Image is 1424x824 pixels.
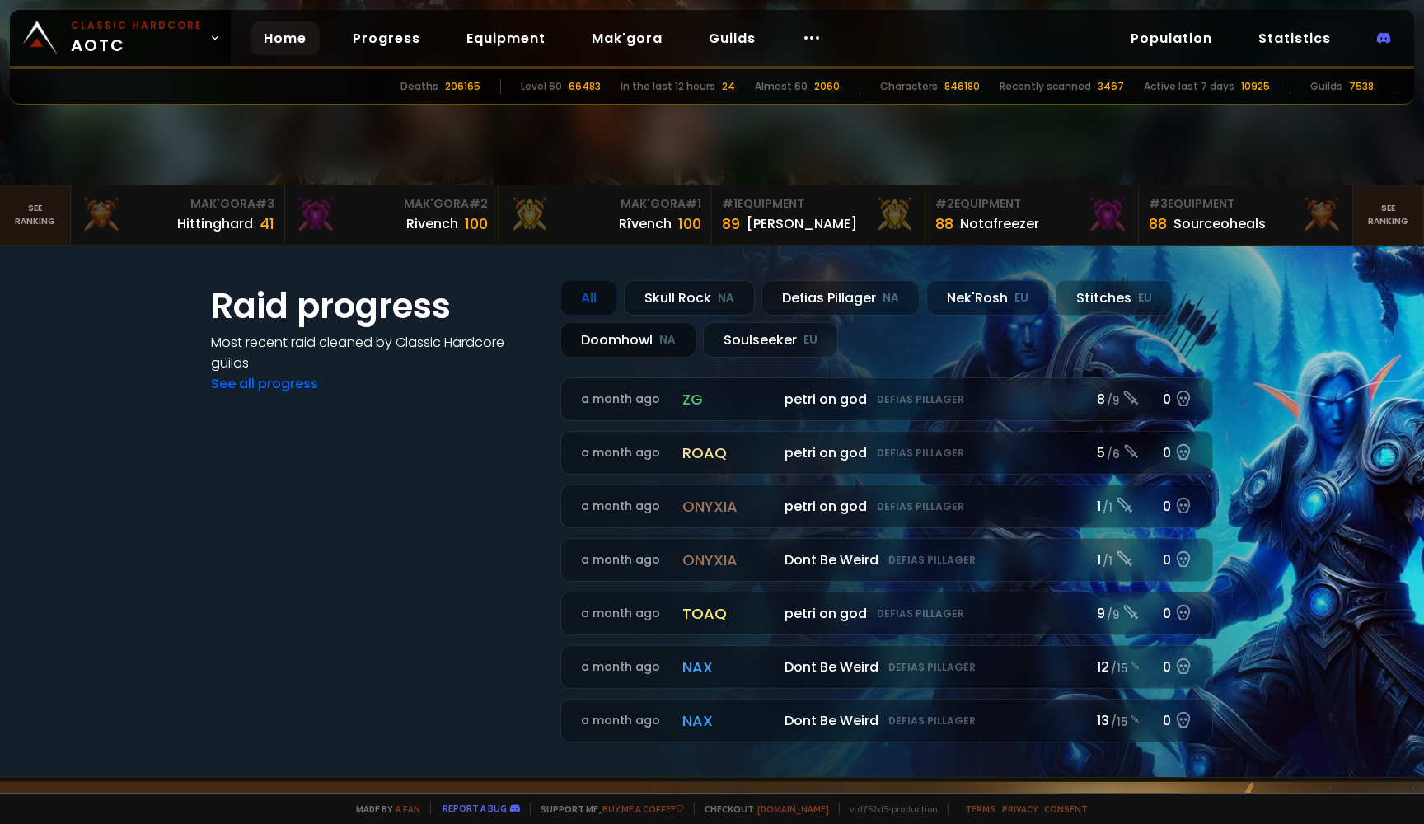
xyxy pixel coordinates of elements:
[1044,803,1088,815] a: Consent
[521,79,562,94] div: Level 60
[560,322,696,358] div: Doomhowl
[602,803,684,815] a: Buy me a coffee
[465,213,488,235] div: 100
[722,195,738,212] span: # 1
[340,21,433,55] a: Progress
[560,431,1213,475] a: a month agoroaqpetri on godDefias Pillager5 /60
[935,195,954,212] span: # 2
[1014,290,1028,307] small: EU
[453,21,559,55] a: Equipment
[71,185,284,245] a: Mak'Gora#3Hittinghard41
[1173,213,1266,234] div: Sourceoheals
[1002,803,1038,815] a: Privacy
[718,290,734,307] small: NA
[935,213,953,235] div: 88
[926,280,1049,316] div: Nek'Rosh
[814,79,840,94] div: 2060
[712,185,925,245] a: #1Equipment89[PERSON_NAME]
[469,195,488,212] span: # 2
[883,290,899,307] small: NA
[71,18,203,33] small: Classic Hardcore
[1139,185,1352,245] a: #3Equipment88Sourceoheals
[686,195,701,212] span: # 1
[722,79,735,94] div: 24
[839,803,938,815] span: v. d752d5 - production
[722,213,740,235] div: 89
[81,195,274,213] div: Mak'Gora
[260,213,274,235] div: 41
[703,322,838,358] div: Soulseeker
[1098,79,1124,94] div: 3467
[621,79,715,94] div: In the last 12 hours
[560,645,1213,689] a: a month agonaxDont Be WeirdDefias Pillager12 /150
[177,213,253,234] div: Hittinghard
[560,538,1213,582] a: a month agoonyxiaDont Be WeirdDefias Pillager1 /10
[406,213,458,234] div: Rivench
[757,803,829,815] a: [DOMAIN_NAME]
[747,213,857,234] div: [PERSON_NAME]
[803,332,817,349] small: EU
[400,79,438,94] div: Deaths
[1149,195,1342,213] div: Equipment
[10,10,231,66] a: Classic HardcoreAOTC
[346,803,420,815] span: Made by
[1056,280,1173,316] div: Stitches
[211,280,541,332] h1: Raid progress
[560,699,1213,742] a: a month agonaxDont Be WeirdDefias Pillager13 /150
[619,213,672,234] div: Rîvench
[1149,195,1168,212] span: # 3
[925,185,1139,245] a: #2Equipment88Notafreezer
[1000,79,1091,94] div: Recently scanned
[696,21,769,55] a: Guilds
[1349,79,1374,94] div: 7538
[560,377,1213,421] a: a month agozgpetri on godDefias Pillager8 /90
[255,195,274,212] span: # 3
[880,79,938,94] div: Characters
[944,79,980,94] div: 846180
[761,280,920,316] div: Defias Pillager
[694,803,829,815] span: Checkout
[1149,213,1167,235] div: 88
[1117,21,1225,55] a: Population
[1241,79,1270,94] div: 10925
[624,280,755,316] div: Skull Rock
[285,185,499,245] a: Mak'Gora#2Rivench100
[560,280,617,316] div: All
[560,592,1213,635] a: a month agotoaqpetri on godDefias Pillager9 /90
[251,21,320,55] a: Home
[965,803,995,815] a: Terms
[71,18,203,58] span: AOTC
[211,374,318,393] a: See all progress
[211,332,541,373] h4: Most recent raid cleaned by Classic Hardcore guilds
[960,213,1039,234] div: Notafreezer
[569,79,601,94] div: 66483
[678,213,701,235] div: 100
[1310,79,1342,94] div: Guilds
[1353,185,1424,245] a: Seeranking
[445,79,480,94] div: 206165
[578,21,676,55] a: Mak'gora
[755,79,808,94] div: Almost 60
[396,803,420,815] a: a fan
[530,803,684,815] span: Support me,
[499,185,712,245] a: Mak'Gora#1Rîvench100
[295,195,488,213] div: Mak'Gora
[560,485,1213,528] a: a month agoonyxiapetri on godDefias Pillager1 /10
[1138,290,1152,307] small: EU
[443,802,507,814] a: Report a bug
[722,195,915,213] div: Equipment
[659,332,676,349] small: NA
[935,195,1128,213] div: Equipment
[508,195,701,213] div: Mak'Gora
[1144,79,1234,94] div: Active last 7 days
[1245,21,1344,55] a: Statistics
